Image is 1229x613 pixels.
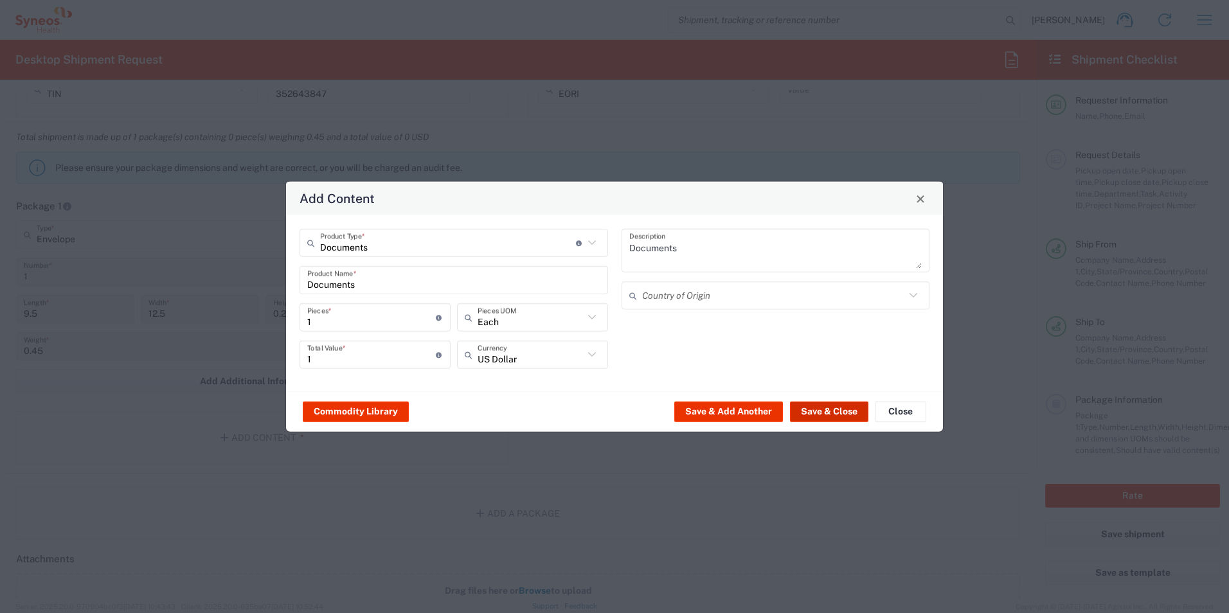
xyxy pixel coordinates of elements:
button: Save & Close [790,401,868,422]
h4: Add Content [300,189,375,208]
button: Commodity Library [303,401,409,422]
button: Close [911,190,929,208]
button: Close [875,401,926,422]
button: Save & Add Another [674,401,783,422]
